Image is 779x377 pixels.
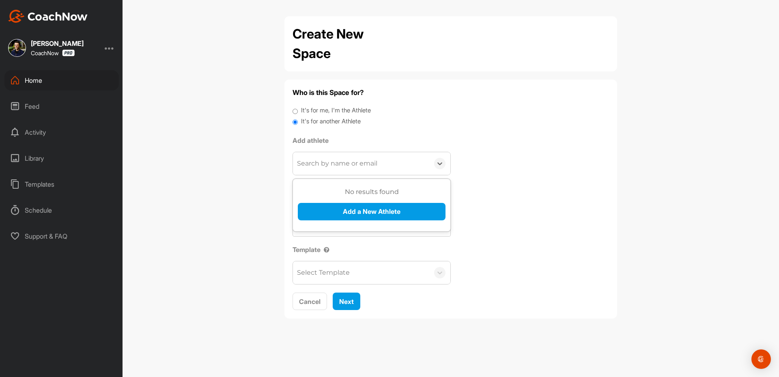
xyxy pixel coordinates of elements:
[4,70,119,90] div: Home
[301,117,361,126] label: It's for another Athlete
[8,39,26,57] img: square_49fb5734a34dfb4f485ad8bdc13d6667.jpg
[4,200,119,220] div: Schedule
[293,136,451,145] label: Add athlete
[4,96,119,116] div: Feed
[4,148,119,168] div: Library
[293,245,451,254] label: Template
[4,174,119,194] div: Templates
[31,40,84,47] div: [PERSON_NAME]
[299,297,321,306] span: Cancel
[297,268,350,278] div: Select Template
[293,88,609,98] h4: Who is this Space for?
[297,159,377,168] div: Search by name or email
[751,349,771,369] div: Open Intercom Messenger
[298,187,445,197] h3: No results found
[293,293,327,310] button: Cancel
[333,293,360,310] button: Next
[339,297,354,306] span: Next
[4,122,119,142] div: Activity
[293,24,402,63] h2: Create New Space
[8,10,88,23] img: CoachNow
[301,106,371,115] label: It's for me, I'm the Athlete
[298,203,445,220] button: Add a New Athlete
[4,226,119,246] div: Support & FAQ
[31,50,75,56] div: CoachNow
[62,50,75,56] img: CoachNow Pro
